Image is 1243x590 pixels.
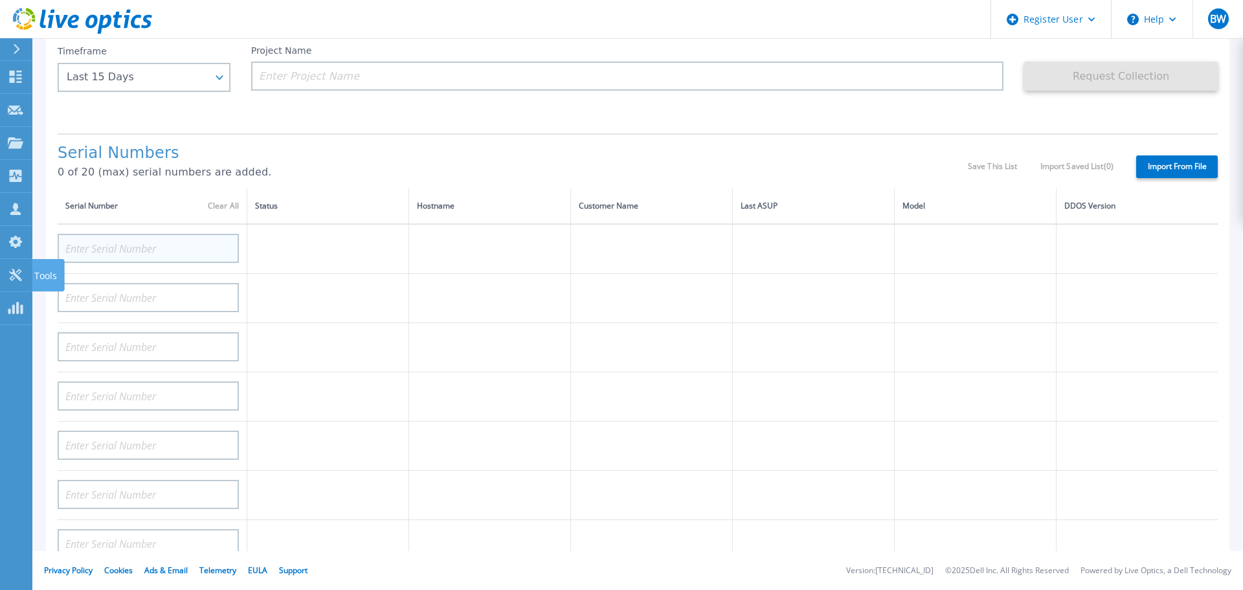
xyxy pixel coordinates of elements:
[58,529,239,558] input: Enter Serial Number
[144,565,188,576] a: Ads & Email
[104,565,133,576] a: Cookies
[248,565,267,576] a: EULA
[945,567,1069,575] li: © 2025 Dell Inc. All Rights Reserved
[570,188,732,224] th: Customer Name
[34,259,57,293] p: Tools
[1081,567,1231,575] li: Powered by Live Optics, a Dell Technology
[1056,188,1218,224] th: DDOS Version
[409,188,570,224] th: Hostname
[846,567,934,575] li: Version: [TECHNICAL_ID]
[67,71,207,83] div: Last 15 Days
[1210,14,1226,24] span: BW
[199,565,236,576] a: Telemetry
[58,332,239,361] input: Enter Serial Number
[251,62,1004,91] input: Enter Project Name
[1136,155,1218,178] label: Import From File
[1024,62,1218,91] button: Request Collection
[44,565,93,576] a: Privacy Policy
[251,46,312,55] label: Project Name
[58,480,239,509] input: Enter Serial Number
[58,431,239,460] input: Enter Serial Number
[58,144,968,163] h1: Serial Numbers
[58,166,968,178] p: 0 of 20 (max) serial numbers are added.
[65,199,239,213] div: Serial Number
[279,565,308,576] a: Support
[732,188,894,224] th: Last ASUP
[58,381,239,411] input: Enter Serial Number
[894,188,1056,224] th: Model
[58,283,239,312] input: Enter Serial Number
[58,46,107,56] label: Timeframe
[58,234,239,263] input: Enter Serial Number
[247,188,409,224] th: Status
